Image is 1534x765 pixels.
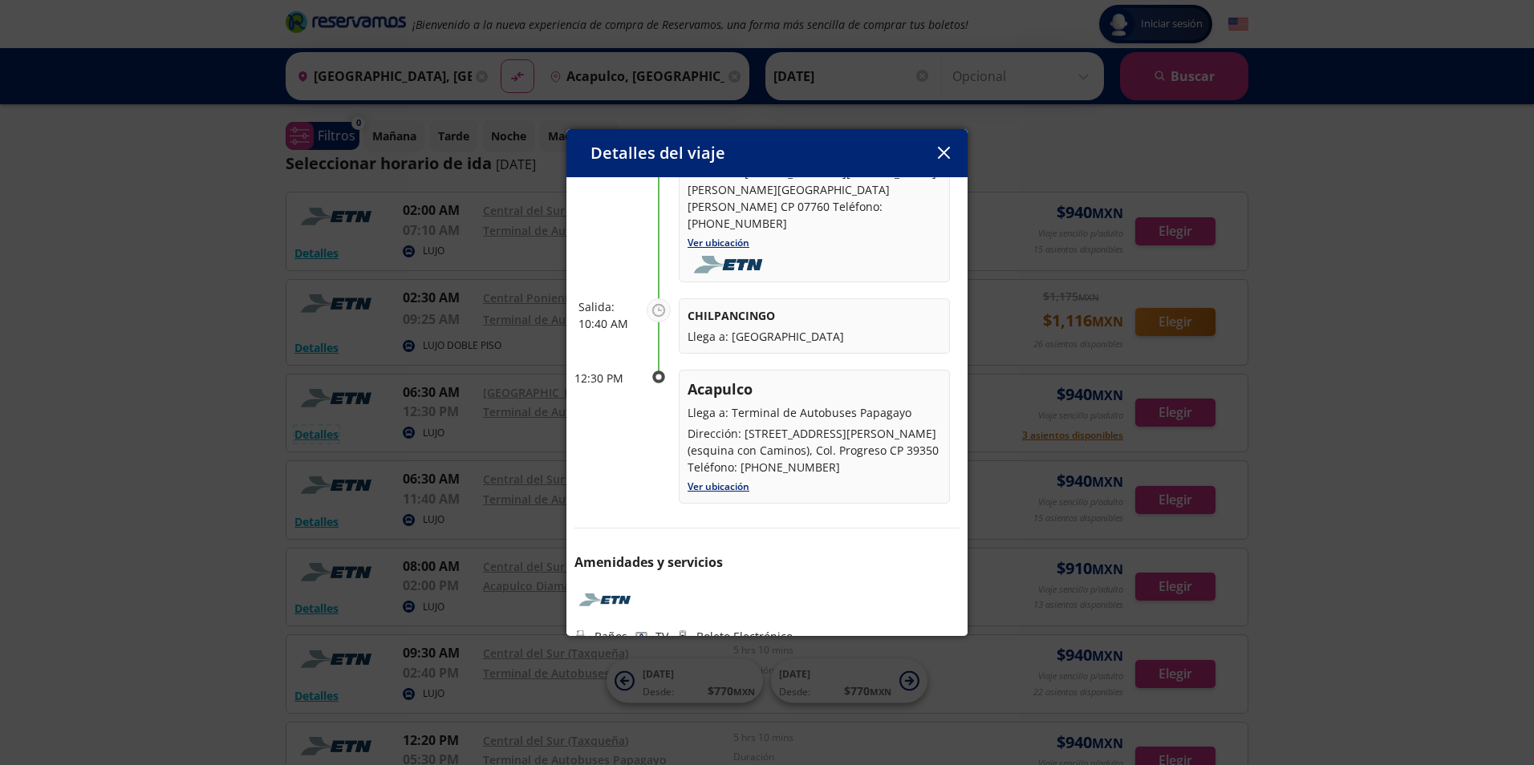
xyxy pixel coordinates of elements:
p: Amenidades y servicios [574,552,960,572]
a: Ver ubicación [688,236,749,249]
p: Salida: [578,298,639,315]
a: Ver ubicación [688,480,749,493]
p: TV [655,628,668,645]
p: Llega a: [GEOGRAPHIC_DATA] [688,328,941,345]
p: Dirección: [STREET_ADDRESS][PERSON_NAME] [PERSON_NAME][GEOGRAPHIC_DATA][PERSON_NAME] CP 07760 Tel... [688,164,941,232]
p: Boleto Electrónico [696,628,793,645]
p: Baños [595,628,627,645]
p: Dirección: [STREET_ADDRESS][PERSON_NAME] (esquina con Caminos), Col. Progreso CP 39350 Teléfono: ... [688,425,941,476]
p: Acapulco [688,378,941,400]
p: 12:30 PM [574,370,639,387]
img: etn-lujo.png [688,256,773,273]
p: 10:40 AM [578,315,639,332]
p: Detalles del viaje [590,141,725,165]
p: Llega a: Terminal de Autobuses Papagayo [688,404,941,421]
p: CHILPANCINGO [688,307,941,324]
img: ETN [574,588,639,612]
